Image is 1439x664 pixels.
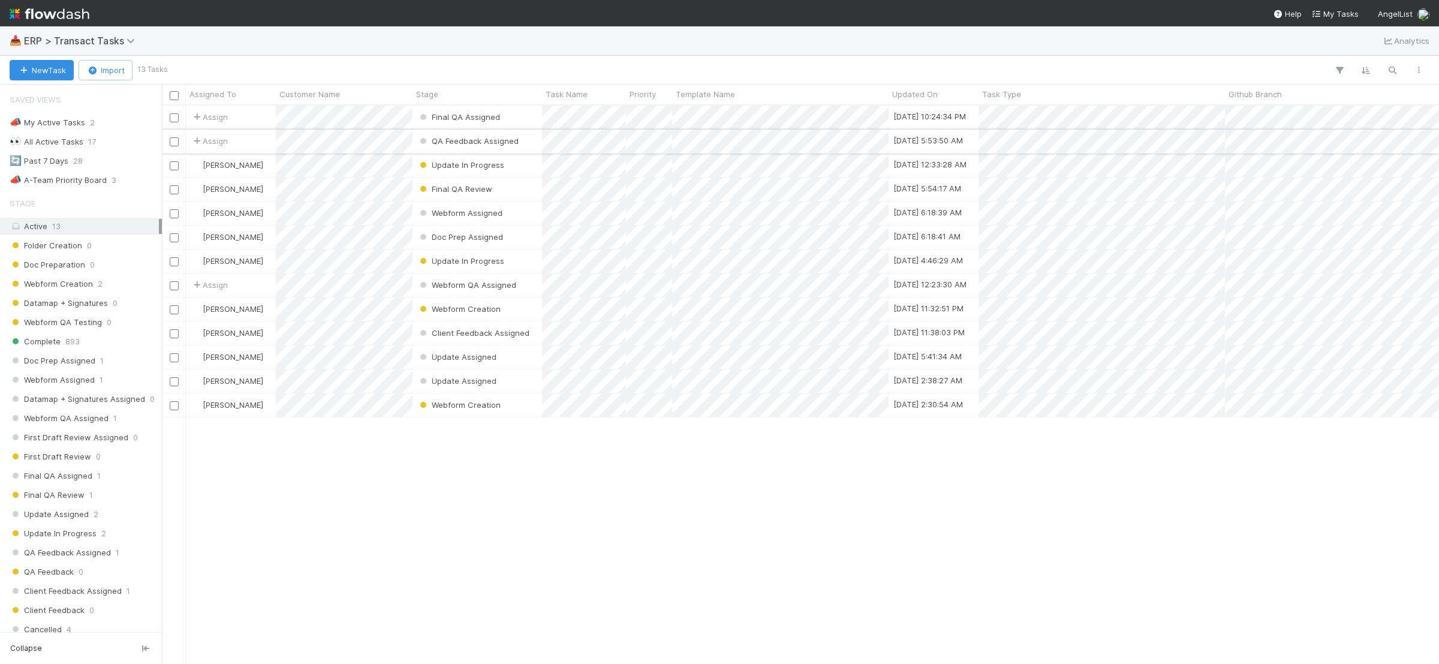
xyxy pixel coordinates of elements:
[417,231,503,243] div: Doc Prep Assigned
[191,279,228,291] span: Assign
[10,353,95,368] span: Doc Prep Assigned
[417,255,504,267] div: Update In Progress
[10,545,111,560] span: QA Feedback Assigned
[191,160,201,170] img: avatar_ef15843f-6fde-4057-917e-3fb236f438ca.png
[67,622,71,637] span: 4
[417,375,496,387] div: Update Assigned
[170,161,179,170] input: Toggle Row Selected
[10,175,22,185] span: 📣
[191,255,263,267] div: [PERSON_NAME]
[100,353,104,368] span: 1
[191,135,228,147] div: Assign
[416,88,438,100] span: Stage
[191,400,201,410] img: avatar_31a23b92-6f17-4cd3-bc91-ece30a602713.png
[170,329,179,338] input: Toggle Row Selected
[10,173,107,188] div: A-Team Priority Board
[10,603,85,618] span: Client Feedback
[417,184,492,194] span: Final QA Review
[203,352,263,362] span: [PERSON_NAME]
[10,643,42,654] span: Collapse
[1311,8,1359,20] a: My Tasks
[191,231,263,243] div: [PERSON_NAME]
[10,392,145,407] span: Datamap + Signatures Assigned
[10,115,85,130] div: My Active Tasks
[10,296,108,311] span: Datamap + Signatures
[279,88,340,100] span: Customer Name
[88,134,96,149] span: 17
[1273,8,1302,20] div: Help
[10,449,91,464] span: First Draft Review
[893,398,963,410] div: [DATE] 2:30:54 AM
[417,256,504,266] span: Update In Progress
[982,88,1021,100] span: Task Type
[203,184,263,194] span: [PERSON_NAME]
[203,160,263,170] span: [PERSON_NAME]
[417,351,496,363] div: Update Assigned
[417,352,496,362] span: Update Assigned
[417,399,501,411] div: Webform Creation
[203,328,263,338] span: [PERSON_NAME]
[113,296,118,311] span: 0
[1229,88,1282,100] span: Github Branch
[10,257,85,272] span: Doc Preparation
[10,134,83,149] div: All Active Tasks
[203,376,263,386] span: [PERSON_NAME]
[417,280,516,290] span: Webform QA Assigned
[630,88,656,100] span: Priority
[10,488,85,503] span: Final QA Review
[10,277,93,292] span: Webform Creation
[203,256,263,266] span: [PERSON_NAME]
[107,315,112,330] span: 0
[170,91,179,100] input: Toggle All Rows Selected
[191,352,201,362] img: avatar_ec9c1780-91d7-48bb-898e-5f40cebd5ff8.png
[10,507,89,522] span: Update Assigned
[170,257,179,266] input: Toggle Row Selected
[191,183,263,195] div: [PERSON_NAME]
[112,173,116,188] span: 3
[10,136,22,146] span: 👀
[10,334,61,349] span: Complete
[79,564,83,579] span: 0
[137,64,168,75] small: 13 Tasks
[1378,9,1413,19] span: AngelList
[73,154,83,169] span: 28
[10,315,102,330] span: Webform QA Testing
[127,584,130,599] span: 1
[893,158,967,170] div: [DATE] 12:33:28 AM
[417,328,529,338] span: Client Feedback Assigned
[417,159,504,171] div: Update In Progress
[203,232,263,242] span: [PERSON_NAME]
[893,230,961,242] div: [DATE] 6:18:41 AM
[191,111,228,123] span: Assign
[893,350,962,362] div: [DATE] 5:41:34 AM
[10,468,92,483] span: Final QA Assigned
[98,277,103,292] span: 2
[191,159,263,171] div: [PERSON_NAME]
[417,207,502,219] div: Webform Assigned
[203,304,263,314] span: [PERSON_NAME]
[417,135,519,147] div: QA Feedback Assigned
[100,372,103,387] span: 1
[170,281,179,290] input: Toggle Row Selected
[10,430,128,445] span: First Draft Review Assigned
[101,526,106,541] span: 2
[191,375,263,387] div: [PERSON_NAME]
[90,115,95,130] span: 2
[170,377,179,386] input: Toggle Row Selected
[1382,34,1429,48] a: Analytics
[203,208,263,218] span: [PERSON_NAME]
[10,622,62,637] span: Cancelled
[10,526,97,541] span: Update In Progress
[97,468,101,483] span: 1
[417,136,519,146] span: QA Feedback Assigned
[893,254,963,266] div: [DATE] 4:46:29 AM
[133,430,138,445] span: 0
[170,401,179,410] input: Toggle Row Selected
[893,206,962,218] div: [DATE] 6:18:39 AM
[893,134,963,146] div: [DATE] 5:53:50 AM
[52,221,61,231] span: 13
[203,400,263,410] span: [PERSON_NAME]
[10,238,82,253] span: Folder Creation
